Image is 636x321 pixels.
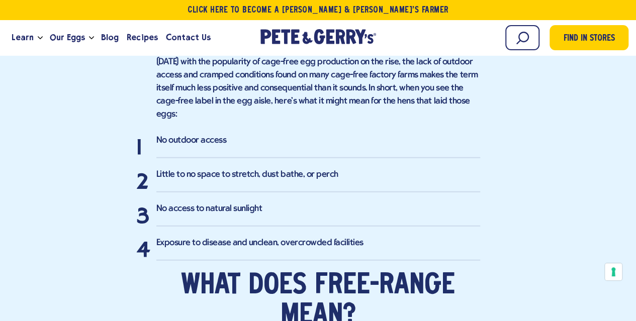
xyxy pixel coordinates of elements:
[127,31,157,44] span: Recipes
[156,237,480,261] li: Exposure to disease and unclean, overcrowded facilities
[505,25,539,50] input: Search
[8,24,38,51] a: Learn
[605,263,622,280] button: Your consent preferences for tracking technologies
[50,31,85,44] span: Our Eggs
[156,134,480,158] li: No outdoor access
[156,202,480,227] li: No access to natural sunlight
[166,31,211,44] span: Contact Us
[156,168,480,192] li: Little to no space to stretch, dust bathe, or perch
[162,24,215,51] a: Contact Us
[564,32,615,46] span: Find in Stores
[38,36,43,40] button: Open the dropdown menu for Learn
[123,24,161,51] a: Recipes
[46,24,89,51] a: Our Eggs
[101,31,119,44] span: Blog
[97,24,123,51] a: Blog
[89,36,94,40] button: Open the dropdown menu for Our Eggs
[12,31,34,44] span: Learn
[550,25,628,50] a: Find in Stores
